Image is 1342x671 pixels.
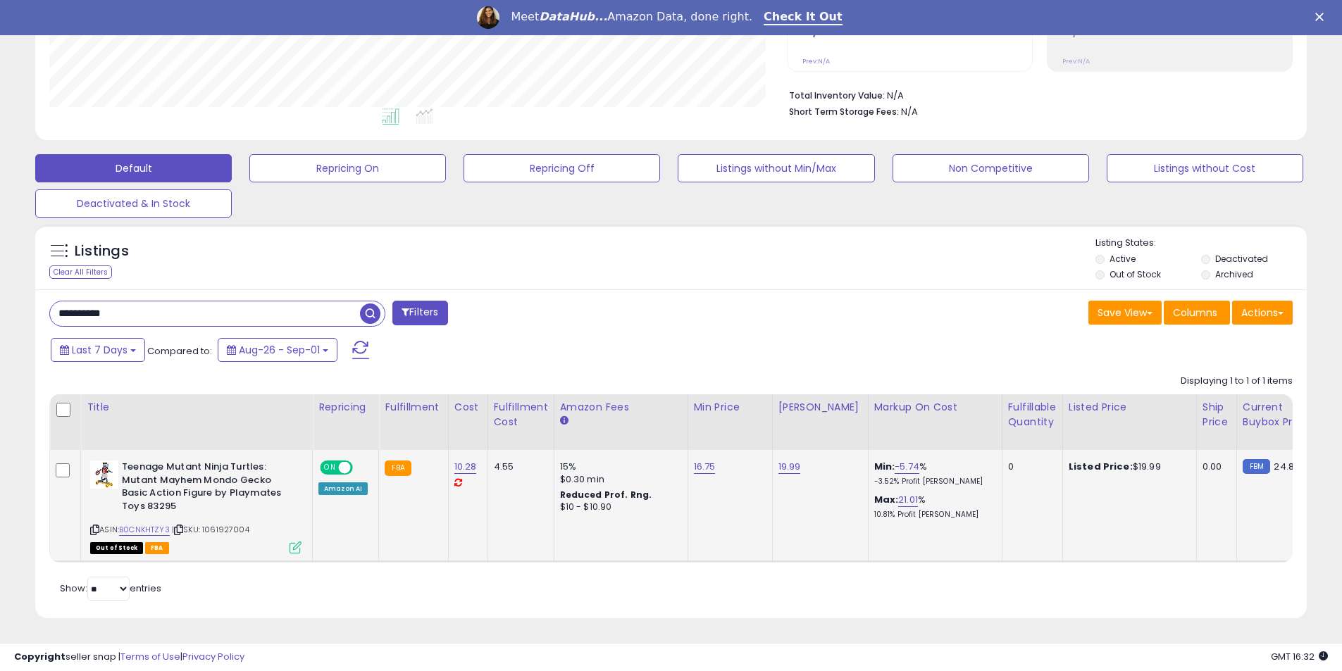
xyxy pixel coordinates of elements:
button: Aug-26 - Sep-01 [218,338,337,362]
a: 21.01 [898,493,918,507]
button: Last 7 Days [51,338,145,362]
span: | SKU: 1061927004 [172,524,249,535]
div: % [874,460,991,487]
div: Amazon AI [318,482,368,495]
div: $19.99 [1069,460,1186,473]
div: 4.55 [494,460,543,473]
div: Fulfillment Cost [494,400,548,429]
button: Repricing On [249,154,446,182]
a: Privacy Policy [182,650,244,663]
button: Repricing Off [464,154,660,182]
p: 10.81% Profit [PERSON_NAME] [874,510,991,520]
button: Default [35,154,232,182]
label: Out of Stock [1110,268,1161,280]
img: Profile image for Georgie [477,6,499,29]
span: Show: entries [60,582,161,595]
div: seller snap | | [14,651,244,664]
div: Meet Amazon Data, done right. [511,10,752,24]
div: Listed Price [1069,400,1191,415]
b: Listed Price: [1069,460,1133,473]
div: Cost [454,400,482,415]
i: DataHub... [539,10,607,23]
div: Min Price [694,400,766,415]
button: Non Competitive [893,154,1089,182]
div: $0.30 min [560,473,677,486]
a: Check It Out [764,10,843,25]
div: Close [1315,13,1329,21]
button: Columns [1164,301,1230,325]
span: OFF [351,462,373,474]
div: [PERSON_NAME] [778,400,862,415]
p: -3.52% Profit [PERSON_NAME] [874,477,991,487]
a: -5.74 [895,460,919,474]
span: Columns [1173,306,1217,320]
div: Markup on Cost [874,400,996,415]
div: Fulfillment [385,400,442,415]
th: The percentage added to the cost of goods (COGS) that forms the calculator for Min & Max prices. [868,394,1002,450]
span: ON [321,462,339,474]
div: Title [87,400,306,415]
button: Filters [392,301,447,325]
button: Listings without Min/Max [678,154,874,182]
h5: Listings [75,242,129,261]
div: ASIN: [90,460,302,552]
div: % [874,494,991,520]
button: Actions [1232,301,1293,325]
span: Aug-26 - Sep-01 [239,343,320,357]
a: Terms of Use [120,650,180,663]
small: FBM [1243,459,1270,474]
div: Amazon Fees [560,400,682,415]
div: Clear All Filters [49,265,112,279]
button: Listings without Cost [1107,154,1303,182]
span: All listings that are currently out of stock and unavailable for purchase on Amazon [90,542,143,554]
span: Last 7 Days [72,343,128,357]
b: Reduced Prof. Rng. [560,489,652,501]
label: Active [1110,253,1136,265]
div: 0.00 [1203,460,1226,473]
small: Amazon Fees. [560,415,569,427]
img: 41Ivg0bWXTL._SL40_.jpg [90,460,118,489]
div: Displaying 1 to 1 of 1 items [1181,375,1293,388]
div: 0 [1008,460,1052,473]
div: Current Buybox Price [1243,400,1315,429]
span: 24.86 [1274,460,1300,473]
span: Compared to: [147,344,212,358]
button: Save View [1088,301,1162,325]
div: Fulfillable Quantity [1008,400,1057,429]
a: 19.99 [778,460,801,474]
b: Min: [874,460,895,473]
span: 2025-09-9 16:32 GMT [1271,650,1328,663]
a: 10.28 [454,460,477,474]
label: Deactivated [1215,253,1268,265]
label: Archived [1215,268,1253,280]
div: $10 - $10.90 [560,501,677,513]
b: Teenage Mutant Ninja Turtles: Mutant Mayhem Mondo Gecko Basic Action Figure by Playmates Toys 83295 [122,460,293,516]
div: Ship Price [1203,400,1231,429]
button: Deactivated & In Stock [35,189,232,218]
div: Repricing [318,400,373,415]
span: FBA [145,542,169,554]
strong: Copyright [14,650,66,663]
div: 15% [560,460,677,473]
small: FBA [385,460,411,476]
a: 16.75 [694,460,716,474]
a: B0CNKHTZY3 [119,524,170,536]
p: Listing States: [1095,237,1307,250]
b: Max: [874,493,899,506]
